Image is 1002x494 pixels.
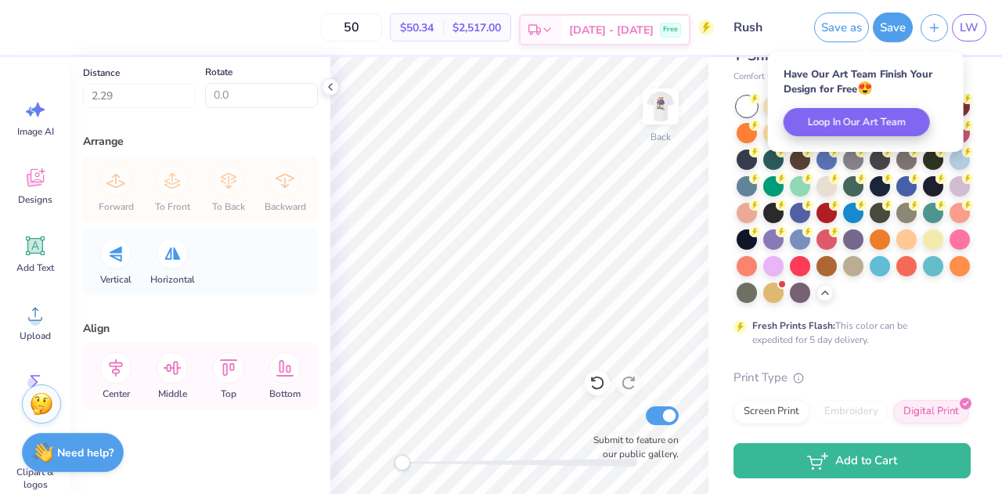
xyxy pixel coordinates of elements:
span: Designs [18,193,52,206]
span: 😍 [857,80,873,97]
span: LW [960,19,979,37]
button: Loop In Our Art Team [784,108,930,136]
span: Image AI [17,125,54,138]
div: Back [651,130,671,144]
input: – – [321,13,382,41]
div: Have Our Art Team Finish Your Design for Free [784,67,948,96]
div: Accessibility label [395,455,410,471]
div: Print Type [733,369,971,387]
span: Top [221,388,236,400]
div: Align [83,320,318,337]
span: Add Text [16,261,54,274]
span: Vertical [100,273,132,286]
a: LW [952,14,986,41]
label: Rotate [205,63,232,81]
input: Untitled Design [722,12,798,43]
div: Embroidery [814,400,888,424]
div: Screen Print [733,400,809,424]
span: Horizontal [150,273,195,286]
button: Save [873,13,913,42]
button: Add to Cart [733,443,971,478]
span: Middle [158,388,187,400]
strong: Fresh Prints Flash: [752,319,835,332]
div: Digital Print [893,400,969,424]
span: Comfort Colors [733,70,791,84]
div: Arrange [83,133,318,150]
label: Submit to feature on our public gallery. [585,433,679,461]
div: This color can be expedited for 5 day delivery. [752,319,945,347]
span: $50.34 [400,20,434,36]
span: Clipart & logos [9,466,61,491]
img: Back [645,91,676,122]
span: Free [663,24,678,35]
span: Bottom [269,388,301,400]
button: Save as [814,13,869,42]
label: Distance [83,63,120,82]
strong: Need help? [57,445,114,460]
span: $2,517.00 [452,20,501,36]
span: Center [103,388,130,400]
span: Upload [20,330,51,342]
span: [DATE] - [DATE] [569,22,654,38]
